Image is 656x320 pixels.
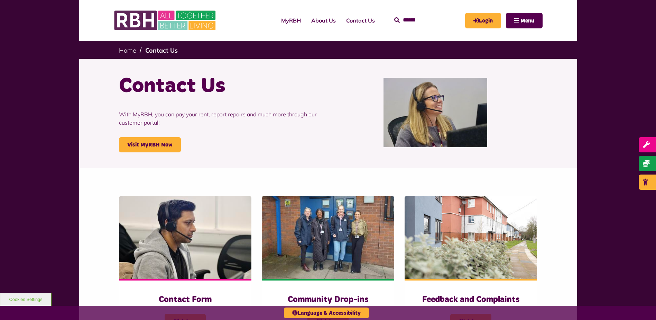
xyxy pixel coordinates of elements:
[133,294,238,305] h3: Contact Form
[306,11,341,30] a: About Us
[520,18,534,24] span: Menu
[384,78,487,147] img: Contact Centre February 2024 (1)
[465,13,501,28] a: MyRBH
[276,11,306,30] a: MyRBH
[284,308,369,318] button: Language & Accessibility
[262,196,394,279] img: Heywood Drop In 2024
[119,196,251,279] img: Contact Centre February 2024 (4)
[119,73,323,100] h1: Contact Us
[341,11,380,30] a: Contact Us
[119,137,181,152] a: Visit MyRBH Now
[276,294,380,305] h3: Community Drop-ins
[405,196,537,279] img: SAZMEDIA RBH 22FEB24 97
[145,46,178,54] a: Contact Us
[506,13,543,28] button: Navigation
[625,289,656,320] iframe: Netcall Web Assistant for live chat
[119,100,323,137] p: With MyRBH, you can pay your rent, report repairs and much more through our customer portal!
[418,294,523,305] h3: Feedback and Complaints
[119,46,136,54] a: Home
[114,7,218,34] img: RBH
